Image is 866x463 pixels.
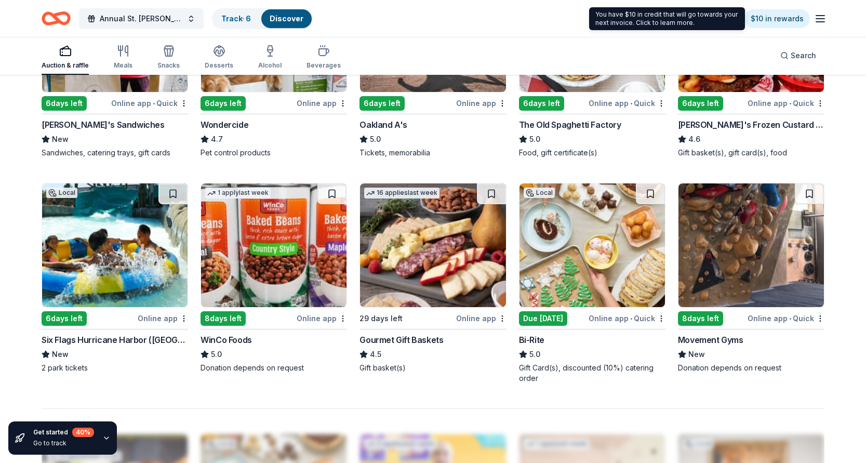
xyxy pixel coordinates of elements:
button: Meals [114,41,132,75]
button: Annual St. [PERSON_NAME] Festival [79,8,204,29]
div: Online app Quick [111,97,188,110]
span: 5.0 [529,133,540,145]
div: Local [46,188,77,198]
a: $10 in rewards [744,9,810,28]
div: Food, gift certificate(s) [519,148,665,158]
div: Meals [114,61,132,70]
span: • [153,99,155,108]
span: 4.6 [688,133,700,145]
span: 4.5 [370,348,381,361]
div: Pet control products [201,148,347,158]
div: The Old Spaghetti Factory [519,118,621,131]
div: Get started [33,428,94,437]
div: Desserts [205,61,233,70]
div: Tickets, memorabilia [359,148,506,158]
span: Annual St. [PERSON_NAME] Festival [100,12,183,25]
a: Discover [270,14,303,23]
img: Image for Bi-Rite [519,183,665,307]
div: 6 days left [519,96,564,111]
div: 6 days left [42,96,87,111]
div: Bi-Rite [519,334,544,346]
span: • [789,99,791,108]
button: Auction & raffle [42,41,89,75]
div: Snacks [157,61,180,70]
div: 40 % [72,428,94,437]
span: New [688,348,705,361]
div: Online app [138,312,188,325]
div: 8 days left [201,311,246,326]
a: Image for Movement Gyms8days leftOnline app•QuickMovement GymsNewDonation depends on request [678,183,824,373]
div: Gift basket(s), gift card(s), food [678,148,824,158]
div: Donation depends on request [201,363,347,373]
div: Local [524,188,555,198]
div: Donation depends on request [678,363,824,373]
div: Gourmet Gift Baskets [359,334,443,346]
span: 5.0 [211,348,222,361]
img: Image for Gourmet Gift Baskets [360,183,505,307]
div: 29 days left [359,312,403,325]
img: Image for WinCo Foods [201,183,347,307]
button: Snacks [157,41,180,75]
div: Six Flags Hurricane Harbor ([GEOGRAPHIC_DATA]) [42,334,188,346]
span: Search [791,49,816,62]
div: Wondercide [201,118,248,131]
img: Image for Six Flags Hurricane Harbor (Concord) [42,183,188,307]
div: 6 days left [201,96,246,111]
div: WinCo Foods [201,334,252,346]
a: Image for Bi-RiteLocalDue [DATE]Online app•QuickBi-Rite5.0Gift Card(s), discounted (10%) catering... [519,183,665,383]
button: Alcohol [258,41,282,75]
a: Track· 6 [221,14,251,23]
div: Online app [456,97,507,110]
span: • [630,99,632,108]
span: New [52,133,69,145]
div: [PERSON_NAME]'s Sandwiches [42,118,165,131]
a: Image for WinCo Foods1 applylast week8days leftOnline appWinCo Foods5.0Donation depends on request [201,183,347,373]
div: Oakland A's [359,118,407,131]
img: Image for Movement Gyms [678,183,824,307]
span: New [52,348,69,361]
div: Sandwiches, catering trays, gift cards [42,148,188,158]
div: Beverages [307,61,341,70]
div: 8 days left [678,311,723,326]
span: 5.0 [370,133,381,145]
div: Online app [297,312,347,325]
div: 2 park tickets [42,363,188,373]
div: Go to track [33,439,94,447]
button: Beverages [307,41,341,75]
span: 5.0 [529,348,540,361]
div: Online app Quick [748,97,824,110]
div: Auction & raffle [42,61,89,70]
div: You have $10 in credit that will go towards your next invoice. Click to learn more. [589,7,745,30]
span: • [630,314,632,323]
div: Movement Gyms [678,334,743,346]
div: 16 applies last week [364,188,439,199]
div: 6 days left [359,96,405,111]
div: 6 days left [42,311,87,326]
a: Image for Gourmet Gift Baskets16 applieslast week29 days leftOnline appGourmet Gift Baskets4.5Gif... [359,183,506,373]
div: Online app Quick [589,312,665,325]
div: Online app Quick [589,97,665,110]
div: [PERSON_NAME]'s Frozen Custard & Steakburgers [678,118,824,131]
div: Gift basket(s) [359,363,506,373]
div: Online app [297,97,347,110]
span: • [789,314,791,323]
div: Online app Quick [748,312,824,325]
button: Desserts [205,41,233,75]
button: Track· 6Discover [212,8,313,29]
span: 4.7 [211,133,223,145]
a: Home [42,6,71,31]
div: Due [DATE] [519,311,567,326]
div: 1 apply last week [205,188,271,199]
a: Image for Six Flags Hurricane Harbor (Concord)Local6days leftOnline appSix Flags Hurricane Harbor... [42,183,188,373]
div: Alcohol [258,61,282,70]
div: Online app [456,312,507,325]
button: Search [772,45,824,66]
div: Gift Card(s), discounted (10%) catering order [519,363,665,383]
div: 6 days left [678,96,723,111]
